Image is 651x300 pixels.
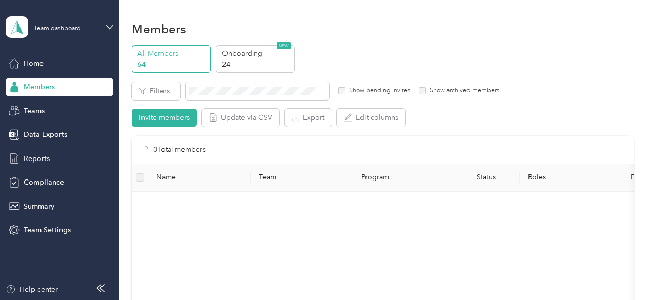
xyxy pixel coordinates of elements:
[353,164,453,192] th: Program
[345,86,410,95] label: Show pending invites
[222,48,292,59] p: Onboarding
[24,201,54,212] span: Summary
[337,109,405,127] button: Edit columns
[137,59,207,70] p: 64
[132,109,197,127] button: Invite members
[153,144,206,155] p: 0 Total members
[594,243,651,300] iframe: Everlance-gr Chat Button Frame
[156,173,242,182] span: Name
[132,24,186,34] h1: Members
[24,106,45,116] span: Teams
[132,82,180,100] button: Filters
[277,42,291,49] span: NEW
[6,284,58,295] button: Help center
[24,82,55,92] span: Members
[137,48,207,59] p: All Members
[148,164,251,192] th: Name
[202,109,279,127] button: Update via CSV
[520,164,622,192] th: Roles
[24,225,71,235] span: Team Settings
[251,164,353,192] th: Team
[222,59,292,70] p: 24
[24,177,64,188] span: Compliance
[285,109,332,127] button: Export
[24,153,50,164] span: Reports
[426,86,499,95] label: Show archived members
[24,129,67,140] span: Data Exports
[453,164,520,192] th: Status
[24,58,44,69] span: Home
[34,26,81,32] div: Team dashboard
